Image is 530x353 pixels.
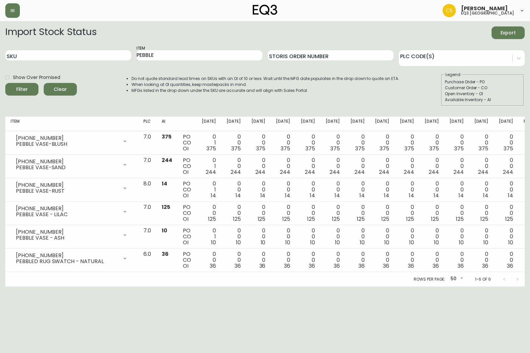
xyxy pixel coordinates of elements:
[459,239,464,246] span: 10
[251,181,266,199] div: 0 0
[162,133,172,140] span: 375
[474,228,489,246] div: 0 0
[414,276,445,282] p: Rows per page:
[425,134,439,152] div: 0 0
[474,204,489,222] div: 0 0
[483,239,488,246] span: 10
[202,134,216,152] div: 0 1
[5,26,96,39] h2: Import Stock Status
[425,204,439,222] div: 0 0
[132,82,399,88] li: When looking at OI quantities, keep masterpacks in mind.
[384,192,389,199] span: 14
[183,134,191,152] div: PO CO
[196,117,221,131] th: [DATE]
[384,239,389,246] span: 10
[425,251,439,269] div: 0 0
[276,181,290,199] div: 0 0
[5,117,138,131] th: Item
[494,117,518,131] th: [DATE]
[276,157,290,175] div: 0 0
[445,97,520,103] div: Available Inventory - AI
[357,215,365,223] span: 125
[11,157,133,172] div: [PHONE_NUMBER]PEBBLE VASE-SAND
[301,181,315,199] div: 0 0
[16,165,118,171] div: PEBBLE VASE-SAND
[350,181,365,199] div: 0 0
[251,251,266,269] div: 0 0
[11,251,133,266] div: [PHONE_NUMBER]PEBBLED RUG SWATCH - NATURAL
[404,168,414,176] span: 244
[330,168,340,176] span: 244
[16,258,118,264] div: PEBBLED RUG SWATCH - NATURAL
[499,157,513,175] div: 0 0
[11,204,133,219] div: [PHONE_NUMBER]PEBBLE VASE - LILAC
[350,157,365,175] div: 0 0
[375,251,389,269] div: 0 0
[350,251,365,269] div: 0 0
[461,11,514,15] h5: eq3 [GEOGRAPHIC_DATA]
[183,157,191,175] div: PO CO
[431,215,439,223] span: 125
[227,181,241,199] div: 0 0
[450,228,464,246] div: 0 0
[507,262,513,270] span: 36
[16,229,118,235] div: [PHONE_NUMBER]
[381,215,389,223] span: 125
[162,250,169,258] span: 36
[132,88,399,94] li: MFGs listed in the drop down under the SKU are accurate and will align with Sales Portal.
[305,168,315,176] span: 244
[276,228,290,246] div: 0 0
[16,188,118,194] div: PEBBLE VASE-RUST
[474,251,489,269] div: 0 0
[350,204,365,222] div: 0 0
[183,181,191,199] div: PO CO
[429,145,439,152] span: 375
[276,134,290,152] div: 0 0
[162,180,167,187] span: 14
[202,228,216,246] div: 0 1
[375,204,389,222] div: 0 0
[301,157,315,175] div: 0 0
[260,192,266,199] span: 14
[276,251,290,269] div: 0 0
[206,145,216,152] span: 375
[183,192,188,199] span: OI
[246,117,271,131] th: [DATE]
[335,192,340,199] span: 14
[309,262,315,270] span: 36
[202,251,216,269] div: 0 0
[508,239,513,246] span: 10
[469,117,494,131] th: [DATE]
[227,204,241,222] div: 0 0
[434,192,439,199] span: 14
[434,239,439,246] span: 10
[11,228,133,242] div: [PHONE_NUMBER]PEBBLE VASE - ASH
[211,239,216,246] span: 10
[444,117,469,131] th: [DATE]
[285,239,290,246] span: 10
[450,157,464,175] div: 0 0
[375,181,389,199] div: 0 0
[256,145,266,152] span: 375
[307,215,315,223] span: 125
[497,29,519,37] span: Export
[183,239,188,246] span: OI
[375,157,389,175] div: 0 0
[310,239,315,246] span: 10
[162,227,167,234] span: 10
[380,145,389,152] span: 375
[138,131,156,155] td: 7.0
[326,204,340,222] div: 0 0
[445,72,461,78] legend: Legend
[16,253,118,258] div: [PHONE_NUMBER]
[13,74,60,81] span: Show Over Promised
[332,215,340,223] span: 125
[360,239,365,246] span: 10
[474,157,489,175] div: 0 0
[409,192,414,199] span: 14
[450,204,464,222] div: 0 0
[320,117,345,131] th: [DATE]
[16,182,118,188] div: [PHONE_NUMBER]
[335,239,340,246] span: 10
[233,215,241,223] span: 125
